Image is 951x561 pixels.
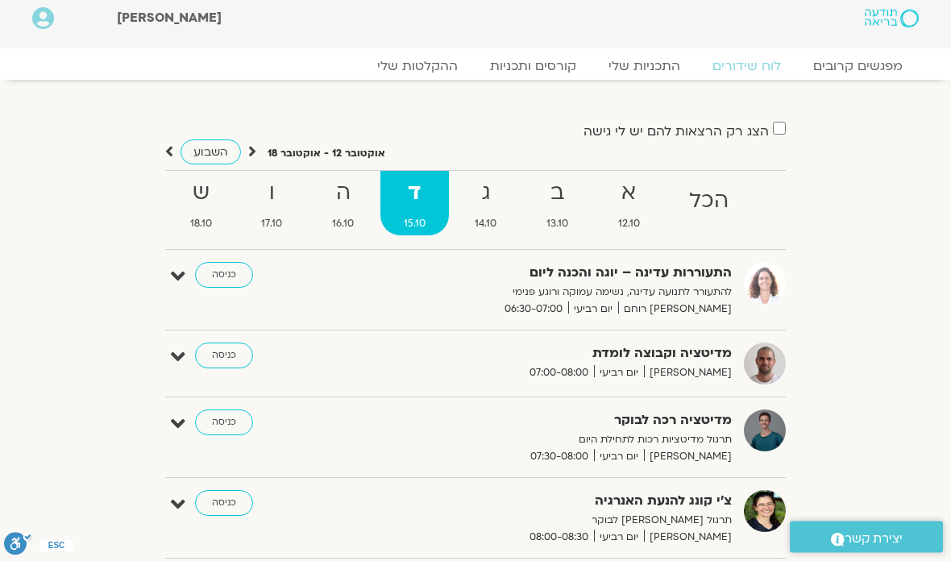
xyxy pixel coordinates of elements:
a: א12.10 [595,172,663,236]
a: לוח שידורים [696,59,797,75]
strong: ב [523,176,592,212]
strong: ה [309,176,377,212]
strong: מדיטציה רכה לבוקר [385,410,732,432]
a: ב13.10 [523,172,592,236]
span: 07:00-08:00 [524,365,594,382]
a: ג14.10 [452,172,521,236]
a: ש18.10 [167,172,235,236]
strong: ו [239,176,306,212]
span: יום רביעי [594,365,644,382]
strong: הכל [666,184,752,220]
span: 13.10 [523,216,592,233]
a: קורסים ותכניות [474,59,592,75]
strong: מדיטציה וקבוצה לומדת [385,343,732,365]
strong: ש [167,176,235,212]
span: 07:30-08:00 [525,449,594,466]
strong: ג [452,176,521,212]
span: [PERSON_NAME] [644,530,732,546]
strong: א [595,176,663,212]
a: ה16.10 [309,172,377,236]
span: 15.10 [380,216,449,233]
p: להתעורר לתנועה עדינה, נשימה עמוקה ורוגע פנימי [385,285,732,301]
a: כניסה [195,343,253,369]
span: [PERSON_NAME] [644,365,732,382]
span: השבוע [193,145,228,160]
a: כניסה [195,491,253,517]
span: [PERSON_NAME] [117,10,222,27]
span: 12.10 [595,216,663,233]
a: ההקלטות שלי [361,59,474,75]
span: יצירת קשר [845,528,903,550]
strong: ד [380,176,449,212]
p: תרגול [PERSON_NAME] לבוקר [385,513,732,530]
a: כניסה [195,263,253,289]
a: ד15.10 [380,172,449,236]
a: התכניות שלי [592,59,696,75]
span: 17.10 [239,216,306,233]
span: [PERSON_NAME] רוחם [618,301,732,318]
span: יום רביעי [568,301,618,318]
span: 06:30-07:00 [499,301,568,318]
label: הצג רק הרצאות להם יש לי גישה [583,125,769,139]
span: 14.10 [452,216,521,233]
p: תרגול מדיטציות רכות לתחילת היום [385,432,732,449]
span: יום רביעי [594,530,644,546]
a: הכל [666,172,752,236]
span: 18.10 [167,216,235,233]
a: ו17.10 [239,172,306,236]
a: יצירת קשר [790,522,943,553]
span: 16.10 [309,216,377,233]
nav: Menu [32,59,919,75]
a: כניסה [195,410,253,436]
span: 08:00-08:30 [524,530,594,546]
p: אוקטובר 12 - אוקטובר 18 [268,146,385,163]
span: [PERSON_NAME] [644,449,732,466]
span: יום רביעי [594,449,644,466]
strong: התעוררות עדינה – יוגה והכנה ליום [385,263,732,285]
a: מפגשים קרובים [797,59,919,75]
a: השבוע [181,140,241,165]
strong: צ'י קונג להנעת האנרגיה [385,491,732,513]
